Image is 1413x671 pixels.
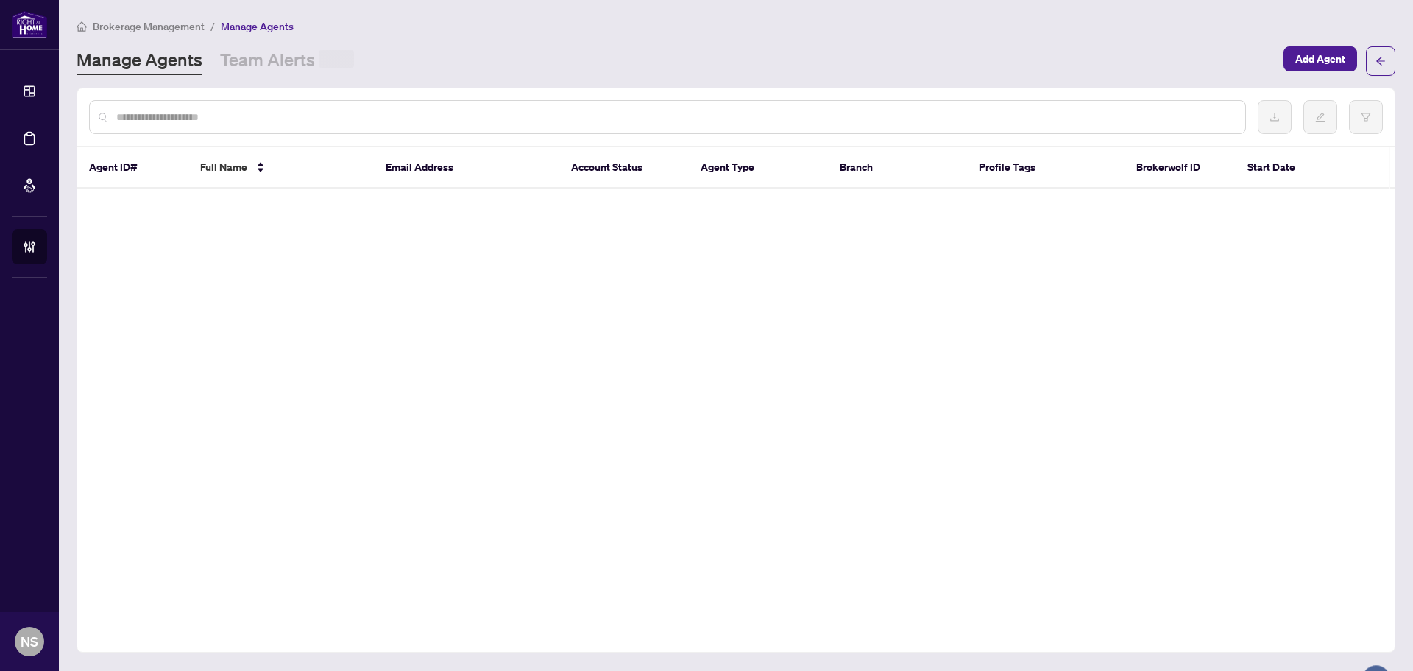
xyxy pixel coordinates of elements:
button: filter [1349,100,1383,134]
th: Profile Tags [967,147,1125,189]
span: Brokerage Management [93,20,205,33]
span: Add Agent [1295,47,1345,71]
th: Start Date [1236,147,1347,189]
th: Email Address [374,147,559,189]
button: edit [1303,100,1337,134]
th: Agent ID# [77,147,188,189]
th: Branch [828,147,967,189]
span: home [77,21,87,32]
span: Manage Agents [221,20,294,33]
th: Account Status [559,147,689,189]
th: Agent Type [689,147,828,189]
li: / [210,18,215,35]
span: Full Name [200,159,247,175]
span: NS [21,631,38,652]
a: Team Alerts [220,48,354,75]
a: Manage Agents [77,48,202,75]
span: arrow-left [1375,56,1386,66]
img: logo [12,11,47,38]
button: Add Agent [1283,46,1357,71]
th: Brokerwolf ID [1125,147,1236,189]
button: Open asap [1354,619,1398,664]
button: download [1258,100,1292,134]
th: Full Name [188,147,374,189]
